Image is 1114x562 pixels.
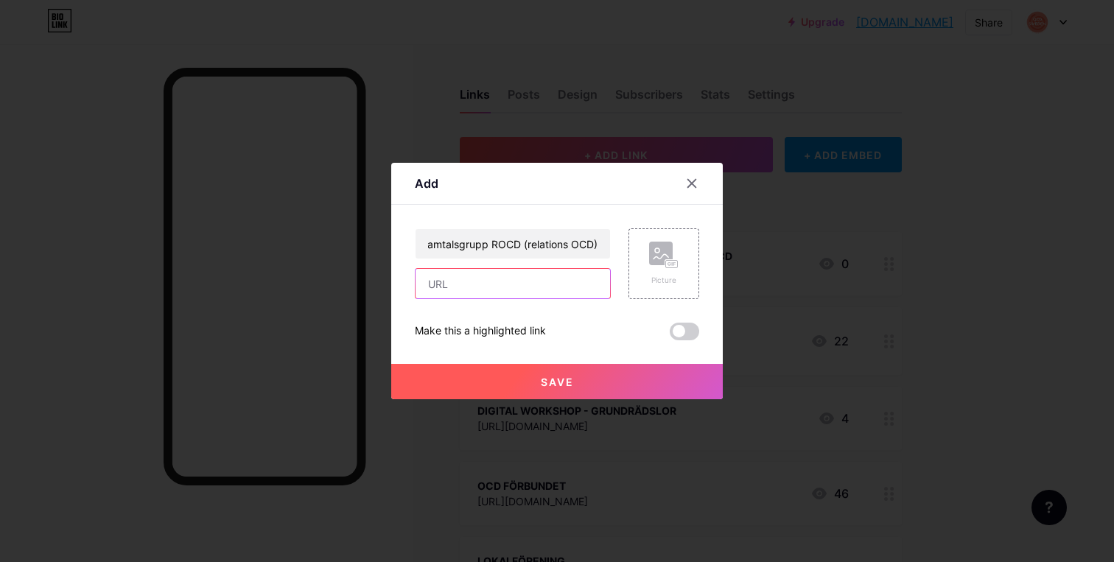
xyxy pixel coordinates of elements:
[416,269,610,298] input: URL
[391,364,723,399] button: Save
[541,376,574,388] span: Save
[415,175,438,192] div: Add
[649,275,679,286] div: Picture
[415,323,546,340] div: Make this a highlighted link
[416,229,610,259] input: Title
